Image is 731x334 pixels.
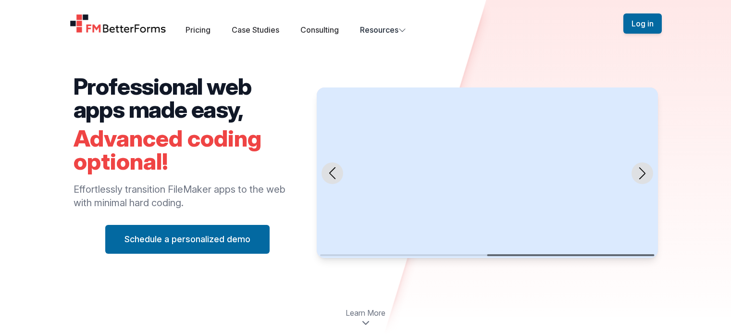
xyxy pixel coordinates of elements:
a: Home [70,14,167,33]
a: Case Studies [232,25,279,35]
button: Log in [623,13,662,34]
h2: Advanced coding optional! [74,127,302,173]
button: Schedule a personalized demo [105,225,270,254]
swiper-slide: 2 / 2 [317,87,657,258]
a: Consulting [300,25,339,35]
h2: Professional web apps made easy, [74,75,302,121]
p: Effortlessly transition FileMaker apps to the web with minimal hard coding. [74,183,302,210]
a: Pricing [186,25,211,35]
nav: Global [58,12,673,36]
button: Resources [360,24,406,36]
span: Learn More [346,307,385,319]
